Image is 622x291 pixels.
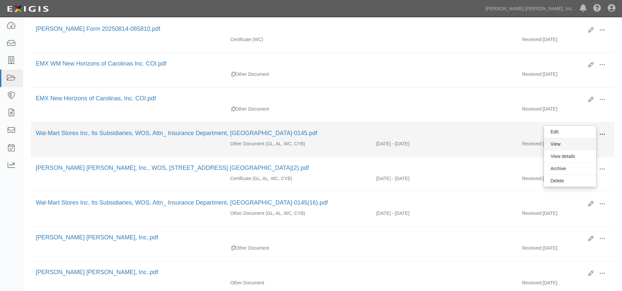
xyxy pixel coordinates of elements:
a: Wal-Mart Stores Inc, Its Subsidiaries, WOS, Attn_ Insurance Department, [GEOGRAPHIC_DATA]-0145(16... [36,199,328,206]
a: Wal-Mart Stores Inc, Its Subsidiaries, WOS, Attn_ Insurance Department, [GEOGRAPHIC_DATA]-0145.pdf [36,130,317,136]
div: Duplicate [231,71,235,77]
a: [PERSON_NAME] [PERSON_NAME], Inc..pdf [36,234,158,241]
p: Received: [522,279,543,286]
p: Received: [522,245,543,251]
p: Received: [522,71,543,77]
div: [DATE] [517,71,614,81]
div: Effective 12/08/2024 - Expiration 12/08/2025 [371,140,517,147]
div: [DATE] [517,279,614,289]
p: Received: [522,36,543,43]
div: Duplicate [231,106,235,112]
a: [PERSON_NAME] [PERSON_NAME], Inc..pdf [36,269,158,275]
div: [DATE] [517,36,614,46]
div: Other Document [225,245,371,251]
div: ACORD Form 20250814-085810.pdf [36,25,583,33]
div: EMX WM New Horizons of Carolinas Inc. COI.pdf [36,60,583,68]
p: Received: [522,175,543,182]
a: View [544,138,596,150]
div: Jackson Hewitt, Inc..pdf [36,233,583,242]
div: Jackson Hewitt, Inc., WOS, 501 N. Cattleman Rd. Ste 104, Sarasota, FL, 34232(2).pdf [36,164,583,172]
div: Wal-Mart Stores Inc, Its Subsidiaries, WOS, Attn_ Insurance Department, Bentonville, AR, 72716-01... [36,129,583,138]
a: Delete [544,175,596,187]
a: View details [544,150,596,162]
div: General Liability Auto Liability Workers Compensation/Employers Liability Cyber Liability [225,210,371,217]
div: [DATE] [517,210,614,220]
div: Workers Compensation/Employers Liability [225,36,371,43]
div: Wal-Mart Stores Inc, Its Subsidiaries, WOS, Attn_ Insurance Department, Bentonville, AR, 72716-01... [36,199,583,207]
a: EMX WM New Horizons of Carolinas Inc. COI.pdf [36,60,166,67]
div: Effective 12/08/2024 - Expiration 12/08/2025 [371,175,517,182]
i: Help Center - Complianz [593,5,601,13]
a: Archive [544,163,596,174]
img: logo-5460c22ac91f19d4615b14bd174203de0afe785f0fc80cf4dbbc73dc1793850b.png [5,3,51,15]
p: Received: [522,210,543,217]
div: Effective - Expiration [371,245,517,245]
div: General Liability Auto Liability Workers Compensation/Employers Liability Cyber Liability [225,175,371,182]
p: Received: [522,106,543,112]
div: Jackson Hewitt, Inc..pdf [36,268,583,277]
a: Edit [544,126,596,138]
a: [PERSON_NAME] [PERSON_NAME], Inc., WOS, [STREET_ADDRESS] [GEOGRAPHIC_DATA](2).pdf [36,165,309,171]
a: [PERSON_NAME] Form 20250814-085810.pdf [36,25,160,32]
div: [DATE] [517,140,614,150]
a: EMX New Horizons of Carolinas, Inc. COI.pdf [36,95,156,102]
div: EMX New Horizons of Carolinas, Inc. COI.pdf [36,94,583,103]
div: Other Document [225,279,371,286]
div: Duplicate [231,245,235,251]
div: [DATE] [517,175,614,185]
div: Other Document [225,106,371,112]
div: Effective - Expiration [371,279,517,280]
div: [DATE] [517,106,614,116]
div: Other Document [225,71,371,77]
div: [DATE] [517,245,614,255]
a: [PERSON_NAME] [PERSON_NAME], Inc. [482,2,576,15]
div: Effective 12/29/2023 - Expiration 12/29/2024 [371,210,517,217]
p: Received: [522,140,543,147]
div: General Liability Auto Liability Workers Compensation/Employers Liability Cyber Liability [225,140,371,147]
